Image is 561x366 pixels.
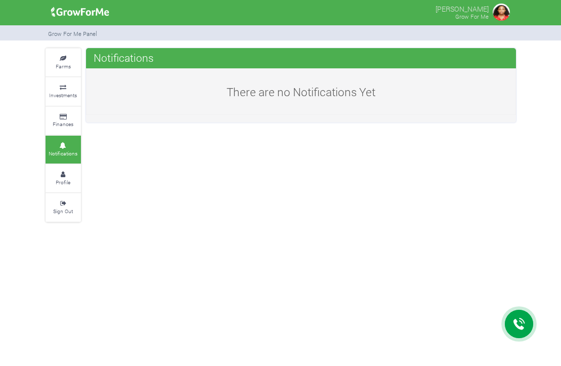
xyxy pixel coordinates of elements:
small: Farms [56,63,71,70]
small: Grow For Me Panel [48,30,97,37]
small: Profile [56,179,70,186]
h4: There are no Notifications Yet [96,75,506,109]
p: [PERSON_NAME] [436,2,489,14]
small: Notifications [49,150,77,157]
img: growforme image [491,2,511,22]
a: Finances [46,107,81,135]
small: Finances [53,120,73,128]
a: Notifications [46,136,81,164]
img: growforme image [48,2,113,22]
span: Notifications [91,48,156,68]
a: Investments [46,77,81,105]
small: Sign Out [53,208,73,215]
a: Sign Out [46,193,81,221]
a: Profile [46,165,81,192]
a: Farms [46,49,81,76]
small: Grow For Me [455,13,489,20]
small: Investments [49,92,77,99]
